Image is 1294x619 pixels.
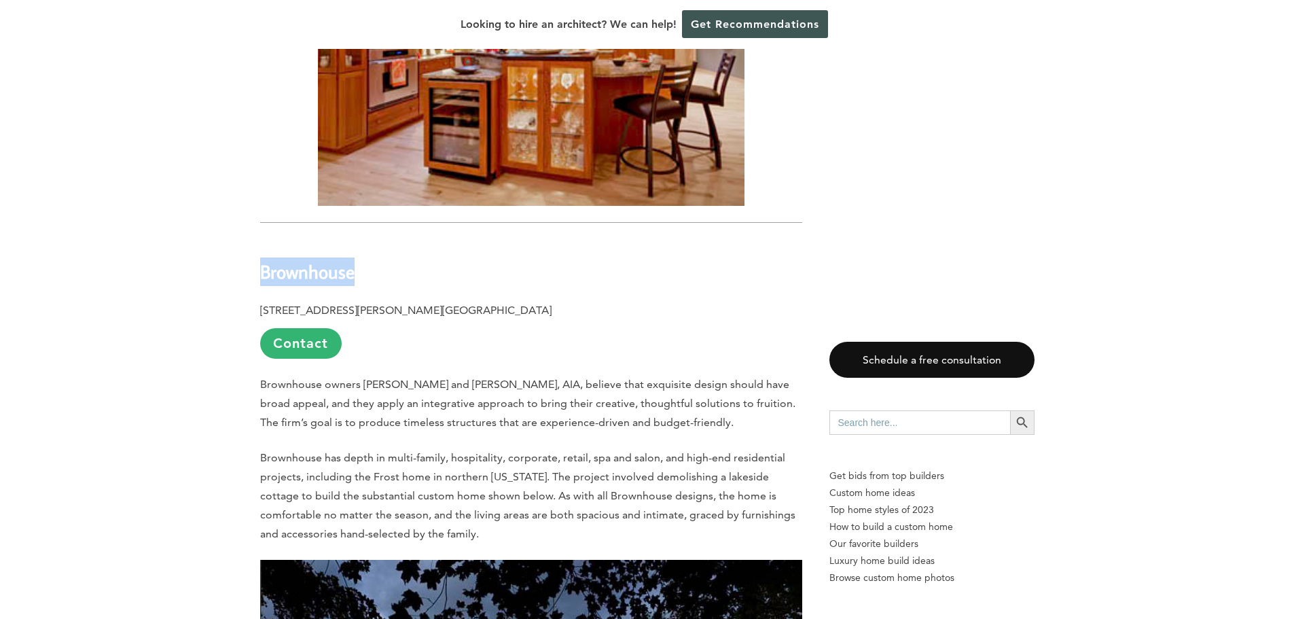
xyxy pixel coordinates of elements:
[260,328,342,359] a: Contact
[829,410,1010,435] input: Search here...
[829,518,1035,535] a: How to build a custom home
[260,451,795,540] span: Brownhouse has depth in multi-family, hospitality, corporate, retail, spa and salon, and high-end...
[829,501,1035,518] a: Top home styles of 2023
[1015,415,1030,430] svg: Search
[442,304,552,317] b: [GEOGRAPHIC_DATA]
[260,304,442,317] b: [STREET_ADDRESS][PERSON_NAME]
[260,378,795,429] span: Brownhouse owners [PERSON_NAME] and [PERSON_NAME], AIA, believe that exquisite design should have...
[829,535,1035,552] a: Our favorite builders
[829,467,1035,484] p: Get bids from top builders
[829,569,1035,586] a: Browse custom home photos
[829,552,1035,569] a: Luxury home build ideas
[682,10,828,38] a: Get Recommendations
[829,342,1035,378] a: Schedule a free consultation
[260,260,355,283] b: Brownhouse
[829,484,1035,501] a: Custom home ideas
